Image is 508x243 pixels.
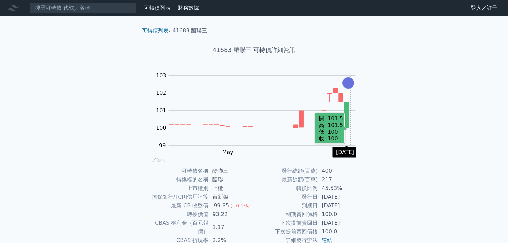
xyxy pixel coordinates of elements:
[212,201,230,210] div: 99.85
[254,201,318,210] td: 到期日
[254,219,318,227] td: 下次提前賣回日
[318,227,363,236] td: 100.0
[178,5,199,11] a: 財務數據
[137,45,371,55] h1: 41683 醣聯三 可轉債詳細資訊
[475,211,508,243] div: 聊天小工具
[208,175,254,184] td: 醣聯
[145,219,208,236] td: CBAS 權利金（百元報價）
[208,210,254,219] td: 93.22
[142,27,171,35] li: ›
[230,203,250,208] span: (+0.1%)
[156,90,166,96] tspan: 102
[254,184,318,193] td: 轉換比例
[173,27,207,35] li: 41683 醣聯三
[156,125,166,131] tspan: 100
[254,193,318,201] td: 發行日
[142,27,169,34] a: 可轉債列表
[465,3,503,13] a: 登入／註冊
[318,184,363,193] td: 45.53%
[318,201,363,210] td: [DATE]
[145,210,208,219] td: 轉換價值
[145,201,208,210] td: 最新 CB 收盤價
[254,210,318,219] td: 到期賣回價格
[156,107,166,114] tspan: 101
[208,219,254,236] td: 1.17
[29,2,136,14] input: 搜尋可轉債 代號／名稱
[254,167,318,175] td: 發行總額(百萬)
[145,167,208,175] td: 可轉債名稱
[254,227,318,236] td: 下次提前賣回價格
[169,84,349,130] g: Series
[318,167,363,175] td: 400
[208,167,254,175] td: 醣聯三
[145,175,208,184] td: 轉換標的名稱
[318,193,363,201] td: [DATE]
[145,193,208,201] td: 擔保銀行/TCRI信用評等
[208,193,254,201] td: 台新銀
[144,5,171,11] a: 可轉債列表
[145,184,208,193] td: 上市櫃別
[318,219,363,227] td: [DATE]
[254,175,318,184] td: 最新餘額(百萬)
[222,149,233,155] tspan: May
[152,72,366,155] g: Chart
[318,210,363,219] td: 100.0
[318,175,363,184] td: 217
[208,184,254,193] td: 上櫃
[159,142,166,149] tspan: 99
[475,211,508,243] iframe: Chat Widget
[156,72,166,79] tspan: 103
